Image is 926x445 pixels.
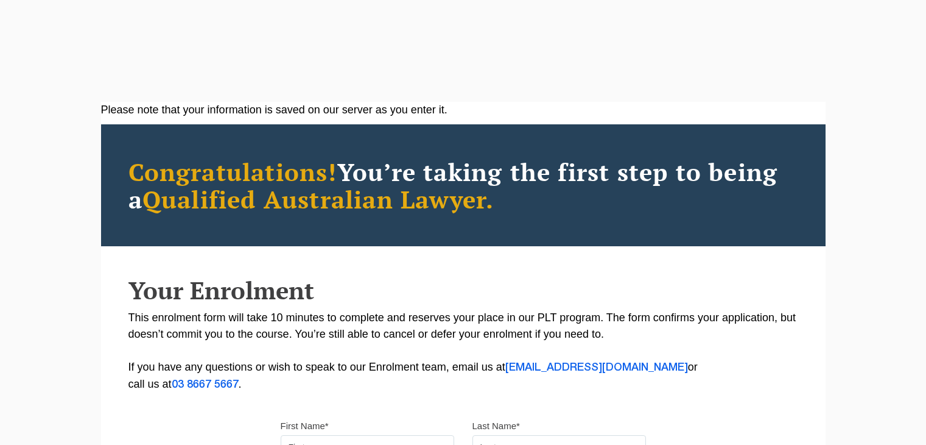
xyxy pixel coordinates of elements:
[505,363,688,372] a: [EMAIL_ADDRESS][DOMAIN_NAME]
[128,158,798,213] h2: You’re taking the first step to being a
[281,420,329,432] label: First Name*
[128,310,798,393] p: This enrolment form will take 10 minutes to complete and reserves your place in our PLT program. ...
[472,420,520,432] label: Last Name*
[128,155,337,188] span: Congratulations!
[172,380,239,390] a: 03 8667 5667
[142,183,494,215] span: Qualified Australian Lawyer.
[101,102,826,118] div: Please note that your information is saved on our server as you enter it.
[128,277,798,304] h2: Your Enrolment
